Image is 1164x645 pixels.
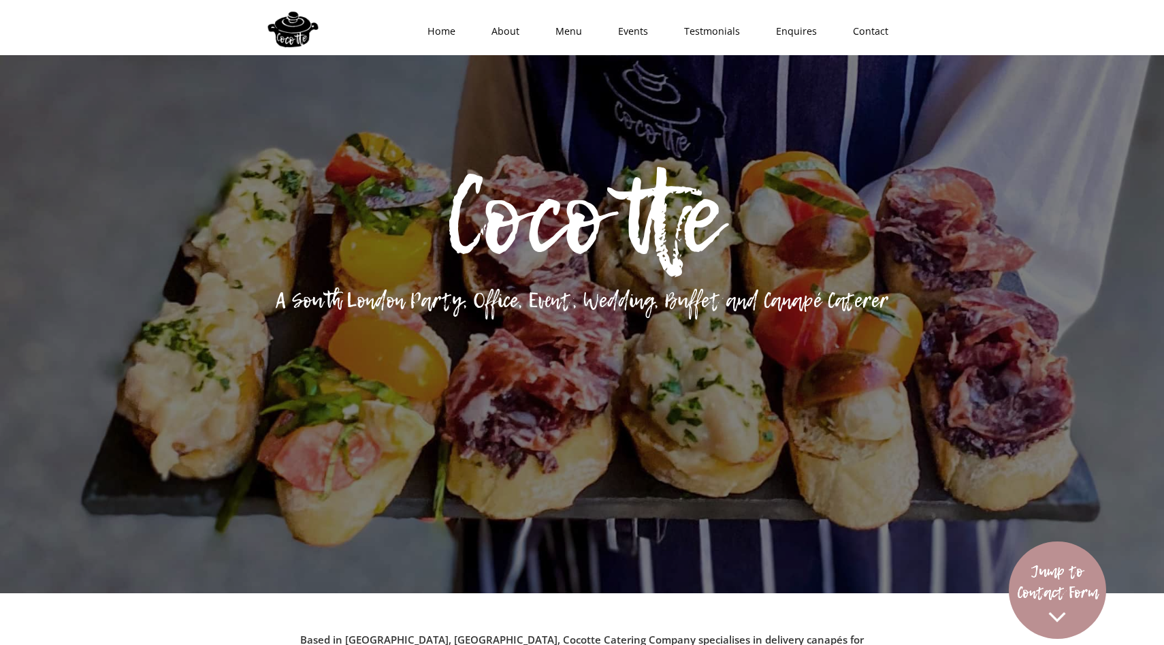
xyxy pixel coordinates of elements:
a: Enquires [754,11,830,52]
a: Events [596,11,662,52]
a: About [469,11,533,52]
a: Home [405,11,469,52]
a: Testmonials [662,11,754,52]
a: Menu [533,11,596,52]
a: Contact [830,11,902,52]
